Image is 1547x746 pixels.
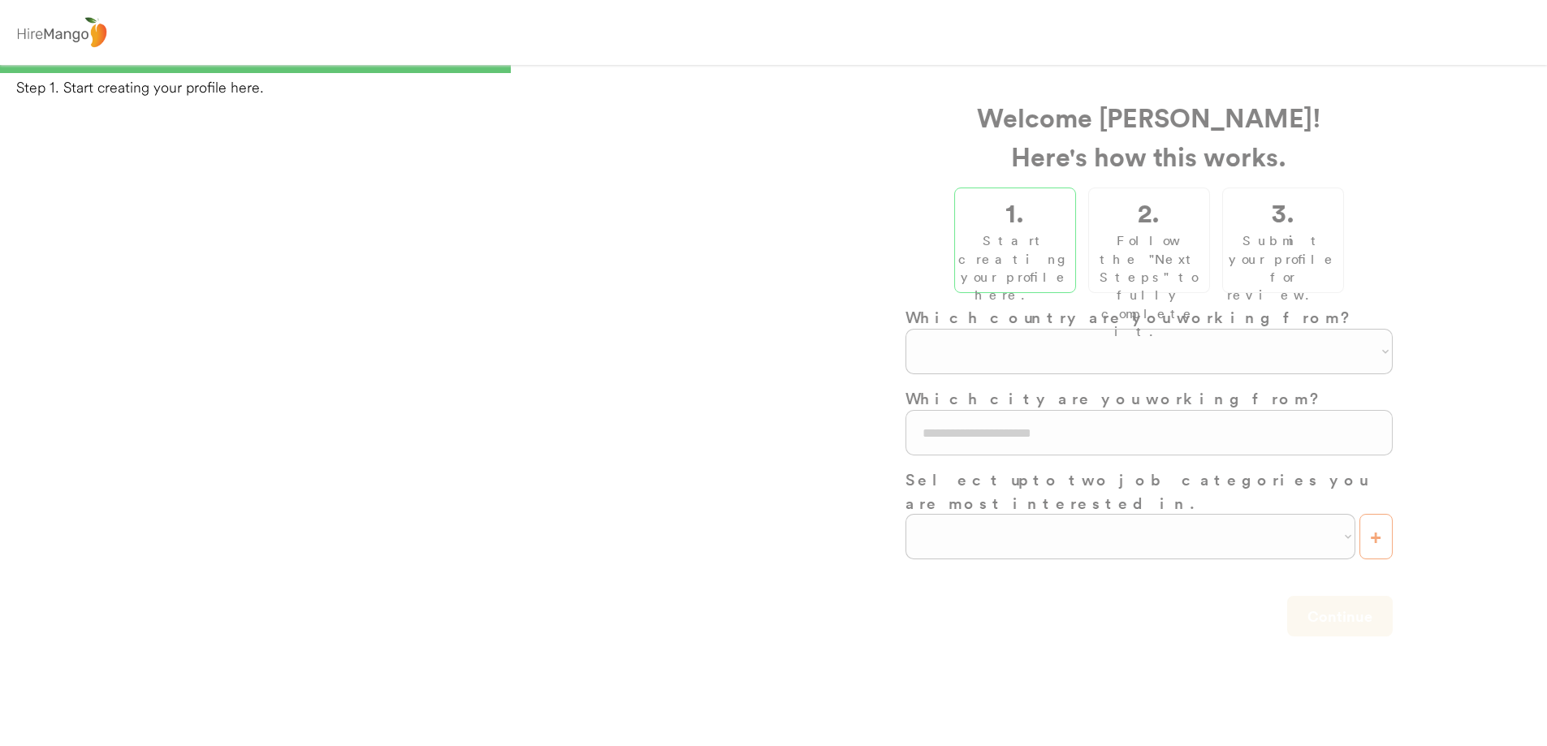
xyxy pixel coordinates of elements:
[3,65,1544,73] div: 33%
[1272,192,1294,231] h2: 3.
[905,468,1393,514] h3: Select up to two job categories you are most interested in.
[905,386,1393,410] h3: Which city are you working from?
[905,97,1393,175] h2: Welcome [PERSON_NAME]! Here's how this works.
[12,14,111,52] img: logo%20-%20hiremango%20gray.png
[16,77,1547,97] div: Step 1. Start creating your profile here.
[1287,596,1393,636] button: Continue
[1093,231,1205,340] div: Follow the "Next Steps" to fully complete it.
[958,231,1072,304] div: Start creating your profile here.
[1138,192,1160,231] h2: 2.
[905,305,1393,329] h3: Which country are you working from?
[1005,192,1024,231] h2: 1.
[1227,231,1339,304] div: Submit your profile for review.
[1359,514,1393,559] button: +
